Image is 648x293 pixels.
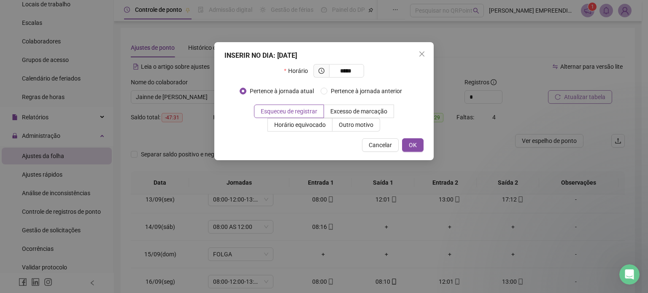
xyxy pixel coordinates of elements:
[284,64,313,78] label: Horário
[619,264,640,285] iframe: Intercom live chat
[330,108,387,115] span: Excesso de marcação
[274,121,326,128] span: Horário equivocado
[339,121,373,128] span: Outro motivo
[418,51,425,57] span: close
[362,138,399,152] button: Cancelar
[327,86,405,96] span: Pertence à jornada anterior
[246,86,317,96] span: Pertence à jornada atual
[409,140,417,150] span: OK
[261,108,317,115] span: Esqueceu de registrar
[319,68,324,74] span: clock-circle
[369,140,392,150] span: Cancelar
[224,51,424,61] div: INSERIR NO DIA : [DATE]
[415,47,429,61] button: Close
[402,138,424,152] button: OK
